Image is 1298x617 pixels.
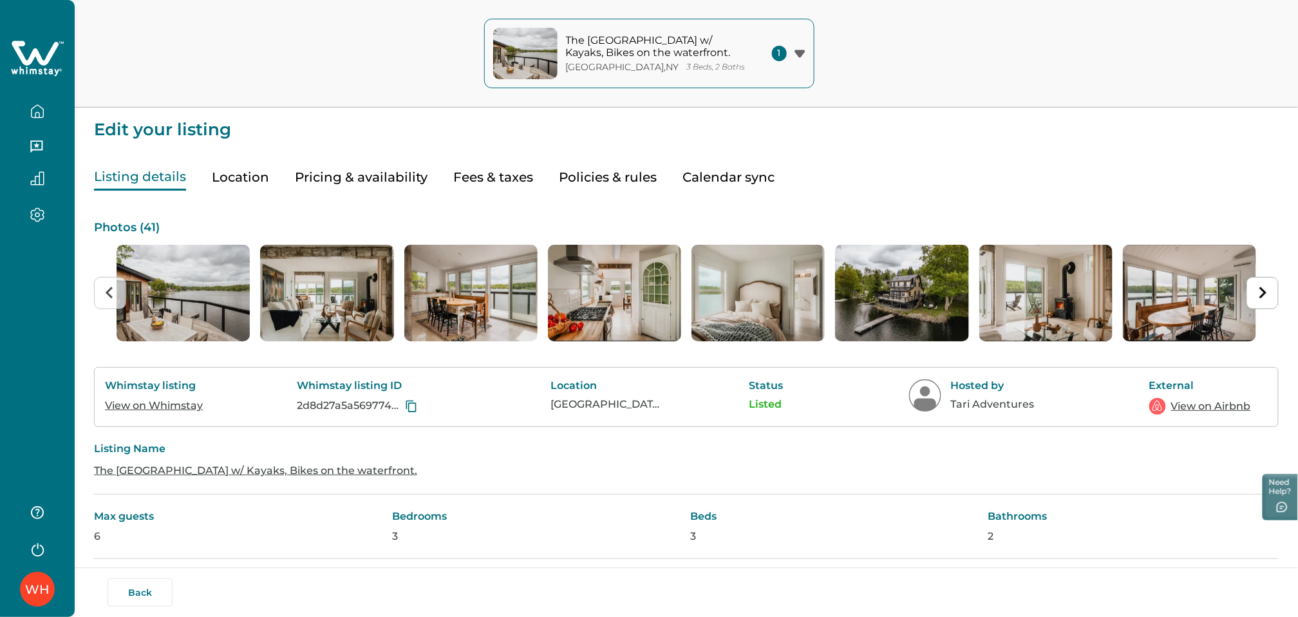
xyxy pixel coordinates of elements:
button: Previous slide [94,277,126,309]
li: 1 of 41 [117,245,250,341]
img: list-photos [691,245,825,341]
p: 2d8d27a5a569774a75d2707679c5e1a3 [297,399,402,412]
p: Edit your listing [94,108,1279,138]
span: 1 [772,46,787,61]
button: Listing details [94,164,186,191]
li: 7 of 41 [979,245,1113,341]
p: Listed [749,398,820,411]
p: 3 [392,530,682,543]
p: The [GEOGRAPHIC_DATA] w/ Kayaks, Bikes on the waterfront. [566,34,740,59]
img: list-photos [979,245,1113,341]
p: Max guests [94,510,384,523]
img: list-photos [835,245,968,341]
p: Photos ( 41 ) [94,222,1279,234]
button: Back [108,578,173,607]
p: External [1149,379,1252,392]
li: 6 of 41 [835,245,968,341]
p: Beds [690,510,981,523]
p: 2 [988,530,1279,543]
p: Status [749,379,820,392]
p: Hosted by [950,379,1060,392]
p: Whimstay listing ID [297,379,462,392]
button: Pricing & availability [295,164,428,191]
li: 2 of 41 [260,245,393,341]
a: The [GEOGRAPHIC_DATA] w/ Kayaks, Bikes on the waterfront. [94,464,417,477]
li: 3 of 41 [404,245,538,341]
p: Tari Adventures [950,398,1060,411]
img: list-photos [404,245,538,341]
p: Bathrooms [988,510,1279,523]
img: list-photos [260,245,393,341]
img: property-cover [493,28,558,79]
p: [GEOGRAPHIC_DATA] , NY [566,62,679,73]
p: Location [550,379,660,392]
li: 4 of 41 [548,245,681,341]
img: list-photos [1123,245,1256,341]
button: Next slide [1246,277,1279,309]
p: Whimstay listing [105,379,208,392]
p: 6 [94,530,384,543]
p: 3 [690,530,981,543]
li: 5 of 41 [691,245,825,341]
img: list-photos [117,245,250,341]
div: Whimstay Host [25,574,50,605]
button: Calendar sync [682,164,775,191]
img: list-photos [548,245,681,341]
p: Listing Name [94,442,1279,455]
a: View on Whimstay [105,399,203,412]
p: [GEOGRAPHIC_DATA], [GEOGRAPHIC_DATA], [GEOGRAPHIC_DATA] [550,398,660,411]
button: property-coverThe [GEOGRAPHIC_DATA] w/ Kayaks, Bikes on the waterfront.[GEOGRAPHIC_DATA],NY3 Beds... [484,19,814,88]
li: 8 of 41 [1123,245,1256,341]
a: View on Airbnb [1171,399,1251,414]
button: Policies & rules [559,164,657,191]
p: Bedrooms [392,510,682,523]
button: Location [212,164,269,191]
button: Fees & taxes [453,164,533,191]
p: 3 Beds, 2 Baths [687,62,746,72]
